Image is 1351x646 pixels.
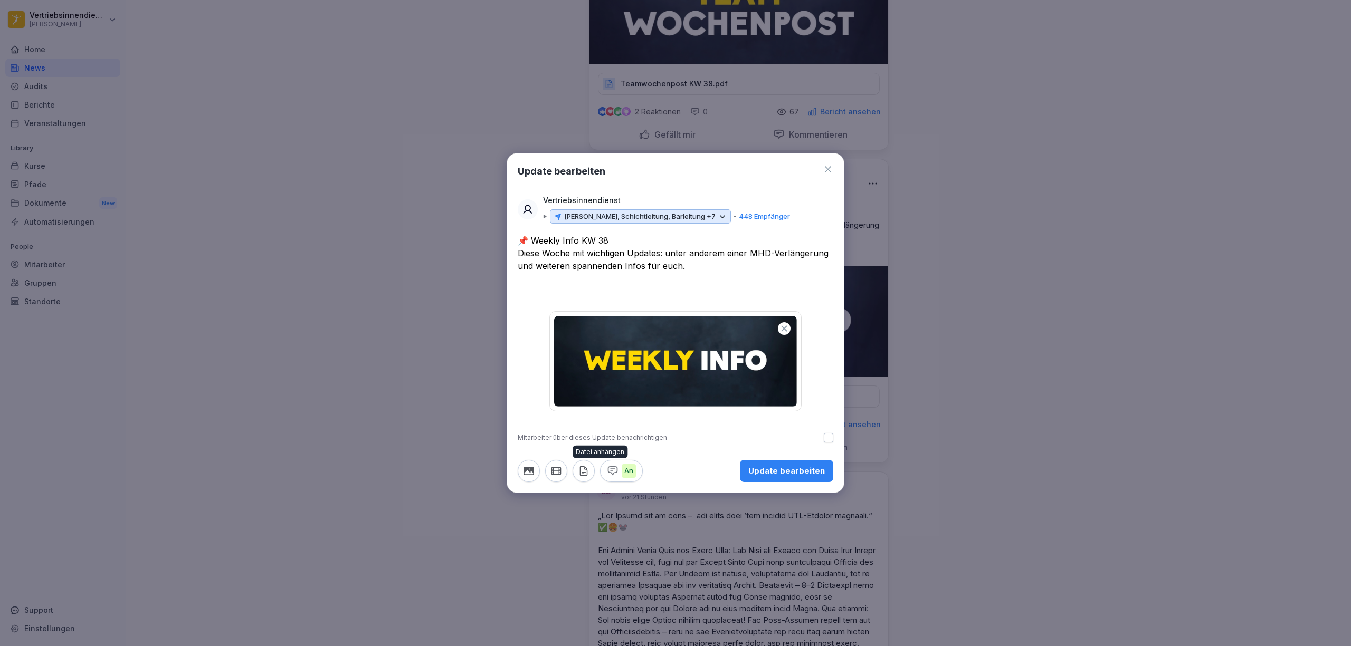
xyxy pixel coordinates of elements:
div: Mitarbeiter über dieses Update benachrichtigen [518,433,667,442]
p: 448 Empfänger [739,211,790,222]
img: x2xer1z8nt1hg9jx4p66gr4y.png [554,316,797,407]
p: [PERSON_NAME], Schichtleitung, Barleitung +7 [564,211,716,222]
h1: Update bearbeiten [518,164,605,178]
p: An [622,464,636,478]
button: Update bearbeiten [740,460,833,482]
div: Update bearbeiten [748,465,825,477]
p: Vertriebsinnendienst [543,195,621,206]
button: An [600,460,643,482]
p: Datei anhängen [576,448,624,456]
